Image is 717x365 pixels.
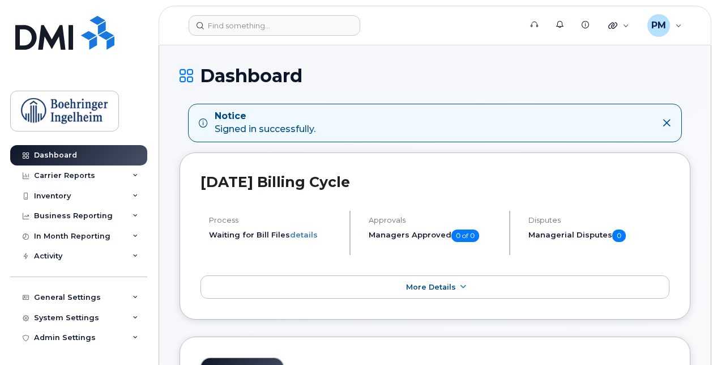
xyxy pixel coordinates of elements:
div: Signed in successfully. [215,110,315,136]
h4: Process [209,216,340,224]
li: Waiting for Bill Files [209,230,340,240]
strong: Notice [215,110,315,123]
span: 0 [612,230,626,242]
h5: Managers Approved [369,230,500,242]
h5: Managerial Disputes [528,230,669,242]
h4: Approvals [369,216,500,224]
a: details [290,230,318,239]
h4: Disputes [528,216,669,224]
h1: Dashboard [180,66,690,86]
span: More Details [406,283,456,291]
h2: [DATE] Billing Cycle [200,173,669,190]
span: 0 of 0 [451,230,479,242]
